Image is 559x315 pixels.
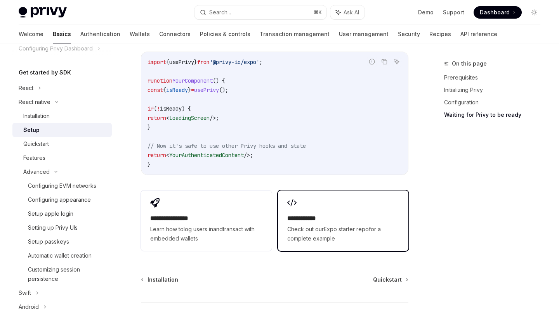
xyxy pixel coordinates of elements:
[169,114,210,121] span: LoadingScreen
[28,195,91,204] div: Configuring appearance
[12,263,112,286] a: Customizing session persistence
[23,153,45,163] div: Features
[194,5,326,19] button: Search...⌘K
[148,114,166,121] span: return
[460,25,497,43] a: API reference
[429,25,451,43] a: Recipes
[330,5,365,19] button: Ask AI
[12,179,112,193] a: Configuring EVM networks
[12,151,112,165] a: Features
[213,77,225,84] span: () {
[197,59,210,66] span: from
[163,87,166,93] span: {
[19,68,71,77] h5: Get started by SDK
[148,59,166,66] span: import
[80,25,120,43] a: Authentication
[344,9,359,16] span: Ask AI
[142,276,178,284] a: Installation
[19,25,43,43] a: Welcome
[148,142,306,149] span: // Now it's safe to use other Privy hooks and state
[166,114,169,121] span: <
[209,8,231,17] div: Search...
[53,25,71,43] a: Basics
[444,109,547,121] a: Waiting for Privy to be ready
[373,276,402,284] span: Quickstart
[12,123,112,137] a: Setup
[191,87,194,93] span: =
[528,6,540,19] button: Toggle dark mode
[12,207,112,221] a: Setup apple login
[12,109,112,123] a: Installation
[19,302,39,312] div: Android
[210,114,216,121] span: />
[19,97,50,107] div: React native
[150,225,262,243] span: Learn how to and
[23,167,50,177] div: Advanced
[443,9,464,16] a: Support
[148,105,154,112] span: if
[474,6,522,19] a: Dashboard
[444,84,547,96] a: Initializing Privy
[141,190,271,251] a: **** **** **** *Learn how tolog users inandtransact with embedded wallets
[219,87,228,93] span: ();
[418,9,434,16] a: Demo
[339,25,389,43] a: User management
[28,237,69,246] div: Setup passkeys
[194,59,197,66] span: }
[259,59,262,66] span: ;
[19,7,67,18] img: light logo
[194,87,219,93] span: usePrivy
[148,124,151,131] span: }
[160,105,182,112] span: isReady
[169,152,244,159] span: YourAuthenticatedContent
[216,114,219,121] span: ;
[23,139,49,149] div: Quickstart
[260,25,330,43] a: Transaction management
[130,25,150,43] a: Wallets
[159,25,191,43] a: Connectors
[154,105,157,112] span: (
[19,288,31,298] div: Swift
[287,225,399,243] span: Check out our for a complete example
[314,9,322,16] span: ⌘ K
[157,105,160,112] span: !
[398,25,420,43] a: Security
[379,57,389,67] button: Copy the contents from the code block
[12,235,112,249] a: Setup passkeys
[28,223,78,232] div: Setting up Privy UIs
[12,221,112,235] a: Setting up Privy UIs
[480,9,510,16] span: Dashboard
[210,59,259,66] span: '@privy-io/expo'
[148,152,166,159] span: return
[182,105,191,112] span: ) {
[169,59,194,66] span: usePrivy
[19,83,33,93] div: React
[166,87,188,93] span: isReady
[28,251,92,260] div: Automatic wallet creation
[172,77,213,84] span: YourComponent
[148,87,163,93] span: const
[444,71,547,84] a: Prerequisites
[444,96,547,109] a: Configuration
[367,57,377,67] button: Report incorrect code
[250,152,253,159] span: ;
[166,152,169,159] span: <
[148,77,172,84] span: function
[12,193,112,207] a: Configuring appearance
[28,265,107,284] div: Customizing session persistence
[166,59,169,66] span: {
[324,226,369,232] a: Expo starter repo
[373,276,408,284] a: Quickstart
[200,25,250,43] a: Policies & controls
[28,209,73,218] div: Setup apple login
[188,87,191,93] span: }
[244,152,250,159] span: />
[12,249,112,263] a: Automatic wallet creation
[452,59,487,68] span: On this page
[148,276,178,284] span: Installation
[278,190,408,251] a: **** **** **Check out ourExpo starter repofor a complete example
[184,226,213,232] a: log users in
[392,57,402,67] button: Ask AI
[28,181,96,190] div: Configuring EVM networks
[23,125,40,135] div: Setup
